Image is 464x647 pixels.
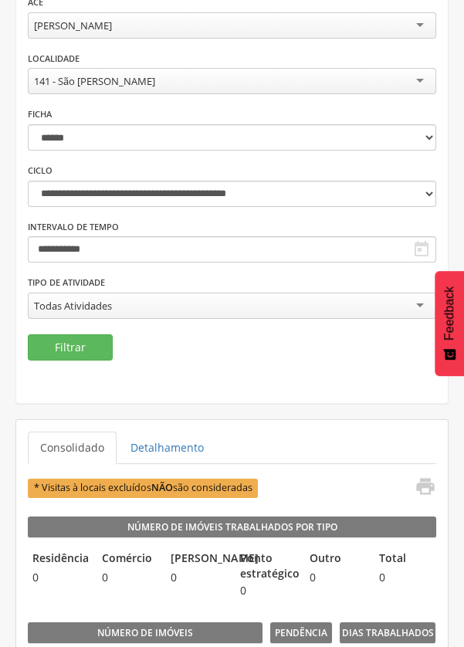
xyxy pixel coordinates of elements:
legend: Comércio [97,550,159,568]
span: 0 [305,570,367,585]
a:  [405,476,435,501]
div: [PERSON_NAME] [34,19,112,32]
i:  [414,476,435,497]
legend: Ponto estratégico [235,550,297,581]
legend: [PERSON_NAME] [166,550,228,568]
span: Feedback [442,286,456,340]
legend: Pendência [270,622,332,644]
div: Todas Atividades [34,299,112,313]
span: 0 [166,570,228,585]
label: Intervalo de Tempo [28,221,119,233]
button: Feedback - Mostrar pesquisa [435,271,464,376]
div: 141 - São [PERSON_NAME] [34,74,155,88]
b: NÃO [151,481,173,494]
legend: Número de imóveis [28,622,262,644]
span: 0 [374,570,436,585]
a: Consolidado [28,432,117,464]
label: Ciclo [28,164,52,177]
span: * Visitas à locais excluídos são consideradas [28,479,258,498]
label: Tipo de Atividade [28,276,105,289]
span: 0 [28,570,90,585]
a: Detalhamento [118,432,216,464]
label: Localidade [28,53,80,65]
legend: Outro [305,550,367,568]
i:  [412,240,431,259]
span: 0 [97,570,159,585]
button: Filtrar [28,334,113,361]
legend: Total [374,550,436,568]
legend: Número de Imóveis Trabalhados por Tipo [28,517,436,538]
span: 0 [235,583,297,598]
label: Ficha [28,108,52,120]
legend: Residência [28,550,90,568]
legend: Dias Trabalhados [340,622,436,644]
